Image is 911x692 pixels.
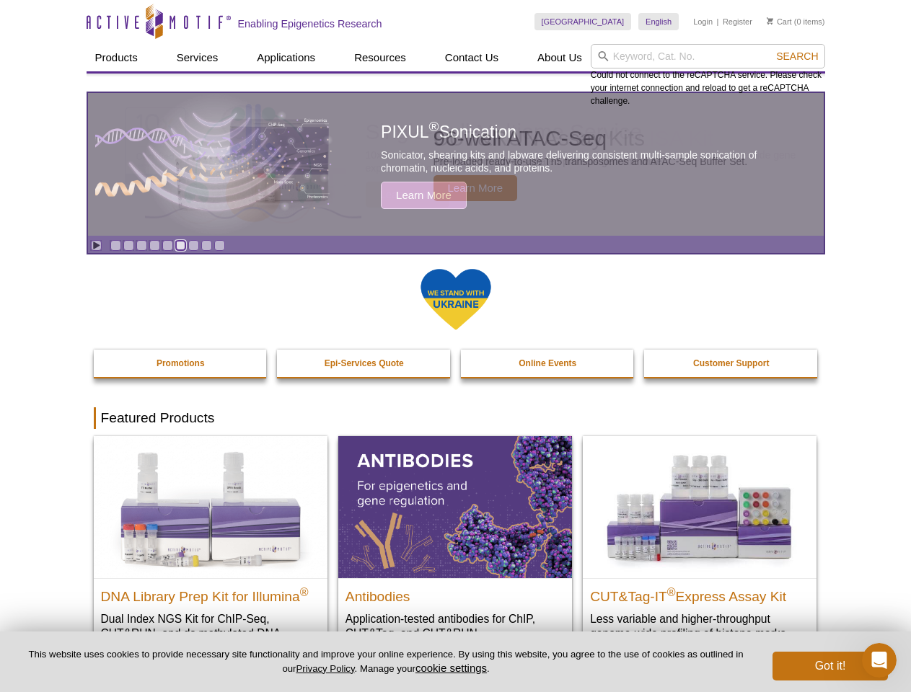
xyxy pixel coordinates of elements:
a: Go to slide 8 [201,240,212,251]
img: Your Cart [767,17,773,25]
a: Register [723,17,752,27]
button: Got it! [773,652,888,680]
p: Less variable and higher-throughput genome-wide profiling of histone marks​. [590,611,809,641]
a: DNA Library Prep Kit for Illumina DNA Library Prep Kit for Illumina® Dual Index NGS Kit for ChIP-... [94,436,327,669]
a: Go to slide 2 [123,240,134,251]
h2: Featured Products [94,407,818,429]
a: [GEOGRAPHIC_DATA] [534,13,632,30]
p: Dual Index NGS Kit for ChIP-Seq, CUT&RUN, and ds methylated DNA assays. [101,611,320,655]
a: PIXUL sonication PIXUL®Sonication Sonicator, shearing kits and labware delivering consistent mult... [88,93,824,236]
a: Epi-Services Quote [277,350,452,377]
a: Go to slide 1 [110,240,121,251]
a: Contact Us [436,44,507,71]
img: We Stand With Ukraine [420,267,492,332]
a: Go to slide 3 [136,240,147,251]
a: Cart [767,17,792,27]
a: All Antibodies Antibodies Application-tested antibodies for ChIP, CUT&Tag, and CUT&RUN. [338,436,572,655]
span: Search [776,50,818,62]
li: | [717,13,719,30]
a: Promotions [94,350,268,377]
sup: ® [667,585,676,598]
a: Go to slide 9 [214,240,225,251]
img: DNA Library Prep Kit for Illumina [94,436,327,577]
a: Toggle autoplay [91,240,102,251]
button: Search [772,50,822,63]
strong: Promotions [157,358,205,368]
img: PIXUL sonication [95,92,333,236]
a: Go to slide 6 [175,240,186,251]
a: CUT&Tag-IT® Express Assay Kit CUT&Tag-IT®Express Assay Kit Less variable and higher-throughput ge... [583,436,817,655]
img: CUT&Tag-IT® Express Assay Kit [583,436,817,577]
sup: ® [429,120,439,135]
strong: Customer Support [693,358,769,368]
img: All Antibodies [338,436,572,577]
a: Login [693,17,713,27]
a: Privacy Policy [296,663,354,674]
li: (0 items) [767,13,825,30]
a: Services [168,44,227,71]
a: Go to slide 7 [188,240,199,251]
input: Keyword, Cat. No. [591,44,825,68]
a: About Us [529,44,591,71]
p: Application-tested antibodies for ChIP, CUT&Tag, and CUT&RUN. [346,611,565,641]
article: PIXUL Sonication [88,93,824,236]
h2: CUT&Tag-IT Express Assay Kit [590,582,809,604]
strong: Epi-Services Quote [325,358,404,368]
sup: ® [300,585,309,598]
span: Learn More [381,182,467,209]
h2: Antibodies [346,582,565,604]
h2: DNA Library Prep Kit for Illumina [101,582,320,604]
a: Customer Support [644,350,819,377]
a: Resources [346,44,415,71]
div: Could not connect to the reCAPTCHA service. Please check your internet connection and reload to g... [591,44,825,107]
button: cookie settings [415,662,487,674]
span: PIXUL Sonication [381,123,516,141]
p: Sonicator, shearing kits and labware delivering consistent multi-sample sonication of chromatin, ... [381,148,791,174]
a: English [638,13,679,30]
p: This website uses cookies to provide necessary site functionality and improve your online experie... [23,648,749,675]
a: Online Events [461,350,635,377]
a: Go to slide 4 [149,240,160,251]
a: Go to slide 5 [162,240,173,251]
a: Applications [248,44,324,71]
h2: Enabling Epigenetics Research [238,17,382,30]
a: Products [87,44,146,71]
iframe: Intercom live chat [862,643,897,678]
strong: Online Events [519,358,576,368]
